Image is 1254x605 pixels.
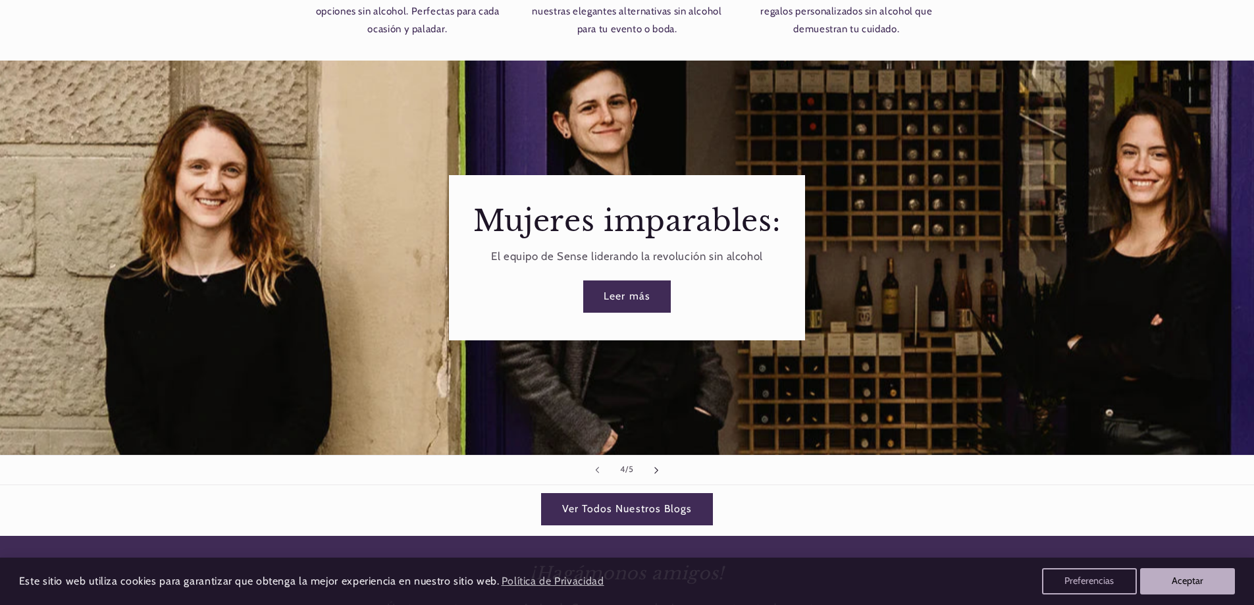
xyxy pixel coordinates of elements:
span: 5 [629,463,634,477]
button: Diapositiva anterior [583,456,612,485]
span: / [625,463,629,477]
button: Preferencias [1042,568,1137,594]
h2: Mujeres imparables: [473,203,781,240]
span: 4 [620,463,625,477]
button: Aceptar [1140,568,1235,594]
p: El equipo de Sense liderando la revolución sin alcohol [491,247,763,267]
button: Diapositiva siguiente [642,456,671,485]
span: Este sitio web utiliza cookies para garantizar que obtenga la mejor experiencia en nuestro sitio ... [19,575,500,587]
a: Política de Privacidad (opens in a new tab) [499,570,606,593]
a: Ver Todos Nuestros Blogs [541,493,712,525]
a: Leer más [583,280,671,313]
